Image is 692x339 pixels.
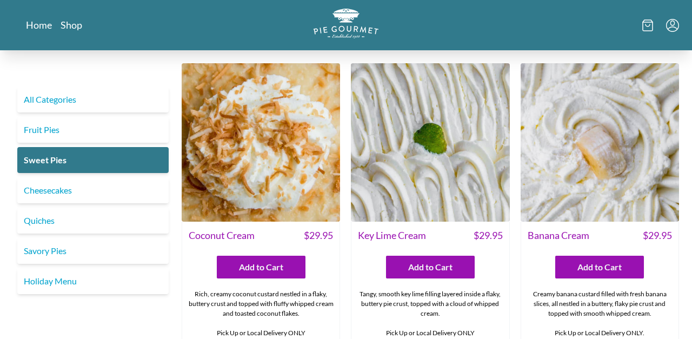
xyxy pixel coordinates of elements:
button: Add to Cart [555,256,644,278]
span: Coconut Cream [189,228,255,243]
img: Key Lime Cream [351,63,509,222]
span: Banana Cream [528,228,589,243]
a: Cheesecakes [17,177,169,203]
a: All Categories [17,87,169,112]
img: Coconut Cream [182,63,340,222]
button: Add to Cart [386,256,475,278]
span: Add to Cart [408,261,453,274]
a: Home [26,18,52,31]
img: Banana Cream [521,63,679,222]
span: Add to Cart [239,261,283,274]
a: Quiches [17,208,169,234]
a: Sweet Pies [17,147,169,173]
a: Shop [61,18,82,31]
span: Add to Cart [577,261,622,274]
a: Savory Pies [17,238,169,264]
span: $ 29.95 [474,228,503,243]
span: $ 29.95 [304,228,333,243]
span: $ 29.95 [643,228,672,243]
a: Holiday Menu [17,268,169,294]
button: Menu [666,19,679,32]
span: Key Lime Cream [358,228,426,243]
a: Fruit Pies [17,117,169,143]
img: logo [314,9,378,38]
a: Logo [314,9,378,42]
button: Add to Cart [217,256,305,278]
